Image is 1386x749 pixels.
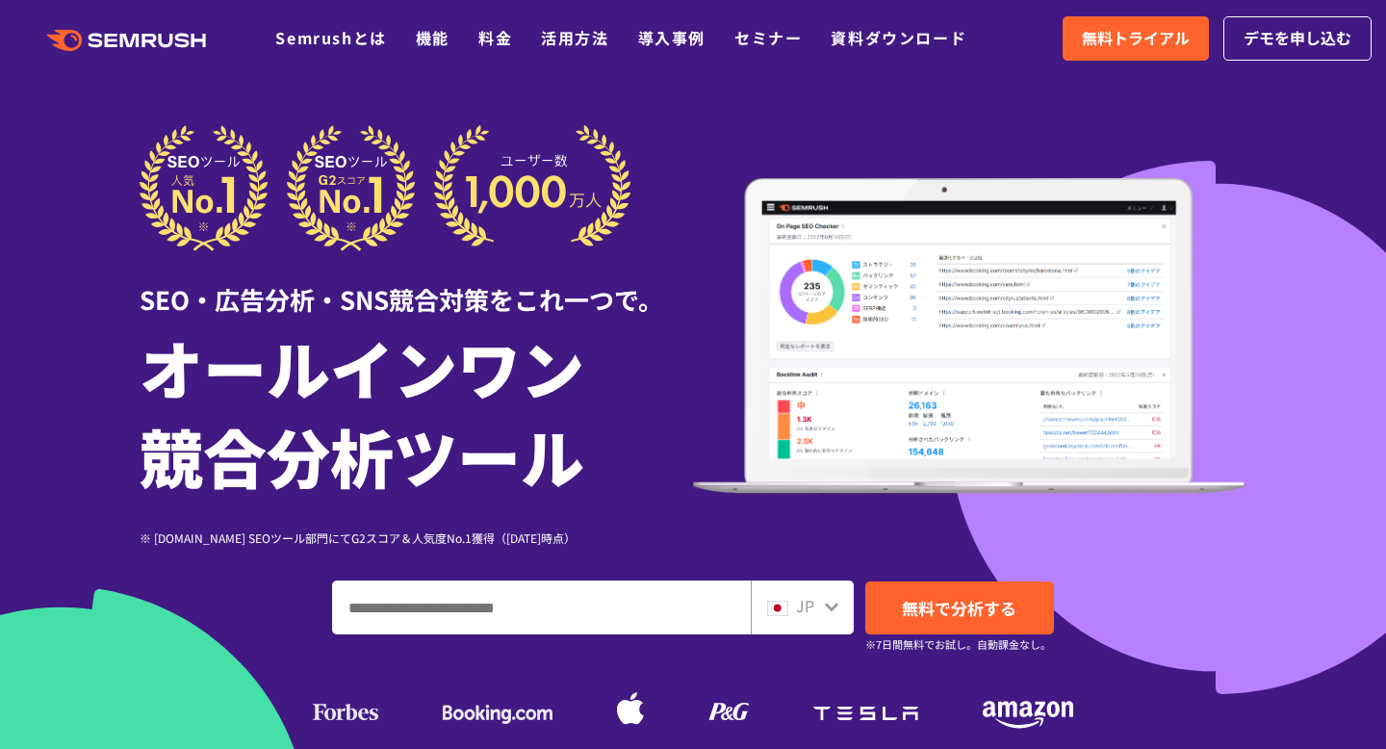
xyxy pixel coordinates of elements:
[333,581,750,633] input: ドメイン、キーワードまたはURLを入力してください
[865,635,1051,654] small: ※7日間無料でお試し。自動課金なし。
[734,26,802,49] a: セミナー
[140,251,693,318] div: SEO・広告分析・SNS競合対策をこれ一つで。
[1223,16,1372,61] a: デモを申し込む
[865,581,1054,634] a: 無料で分析する
[1244,26,1351,51] span: デモを申し込む
[541,26,608,49] a: 活用方法
[638,26,706,49] a: 導入事例
[275,26,386,49] a: Semrushとは
[796,594,814,617] span: JP
[831,26,966,49] a: 資料ダウンロード
[902,596,1016,620] span: 無料で分析する
[416,26,449,49] a: 機能
[140,323,693,500] h1: オールインワン 競合分析ツール
[1063,16,1209,61] a: 無料トライアル
[1082,26,1190,51] span: 無料トライアル
[478,26,512,49] a: 料金
[140,529,693,547] div: ※ [DOMAIN_NAME] SEOツール部門にてG2スコア＆人気度No.1獲得（[DATE]時点）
